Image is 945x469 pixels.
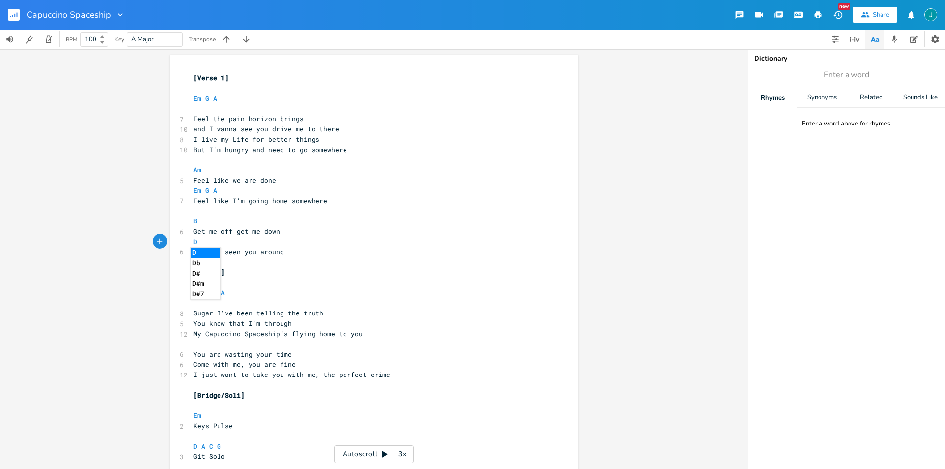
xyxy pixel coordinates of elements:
[66,37,77,42] div: BPM
[191,279,220,289] li: D#m
[754,55,939,62] div: Dictionary
[193,73,229,82] span: [Verse 1]
[193,350,292,359] span: You are wasting your time
[393,445,411,463] div: 3x
[193,94,201,103] span: Em
[334,445,414,463] div: Autoscroll
[221,288,225,297] span: A
[193,186,201,195] span: Em
[191,248,220,258] li: D
[213,94,217,103] span: A
[193,442,197,451] span: D
[191,289,220,299] li: D#7
[193,421,233,430] span: Keys Pulse
[193,268,225,277] span: [Chorus]
[201,442,205,451] span: A
[193,227,280,236] span: Get me off get me down
[924,8,937,21] img: J Molnar
[193,237,197,246] span: D
[209,442,213,451] span: C
[193,370,390,379] span: I just want to take you with me, the perfect crime
[853,7,897,23] button: Share
[847,88,896,108] div: Related
[838,3,850,10] div: New
[217,442,221,451] span: G
[205,186,209,195] span: G
[193,165,201,174] span: Am
[131,35,154,44] span: A Major
[828,6,848,24] button: New
[193,360,296,369] span: Come with me, you are fine
[193,391,245,400] span: [Bridge/Soli]
[193,452,225,461] span: Git Solo
[114,36,124,42] div: Key
[193,135,319,144] span: I live my Life for better things
[896,88,945,108] div: Sounds Like
[748,88,797,108] div: Rhymes
[193,196,327,205] span: Feel like I'm going home somewhere
[193,411,201,420] span: Em
[193,248,284,256] span: Haven't seen you around
[205,94,209,103] span: G
[189,36,216,42] div: Transpose
[191,268,220,279] li: D#
[213,186,217,195] span: A
[193,319,292,328] span: You know that I'm through
[193,145,347,154] span: But I'm hungry and need to go somewhere
[193,329,363,338] span: My Capuccino Spaceship's flying home to you
[193,217,197,225] span: B
[873,10,889,19] div: Share
[191,258,220,268] li: Db
[193,114,304,123] span: Feel the pain horizon brings
[193,125,339,133] span: and I wanna see you drive me to there
[27,10,111,19] span: Capuccino Spaceship
[193,176,276,185] span: Feel like we are done
[193,309,323,317] span: Sugar I've been telling the truth
[797,88,846,108] div: Synonyms
[802,120,892,128] div: Enter a word above for rhymes.
[824,69,869,81] span: Enter a word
